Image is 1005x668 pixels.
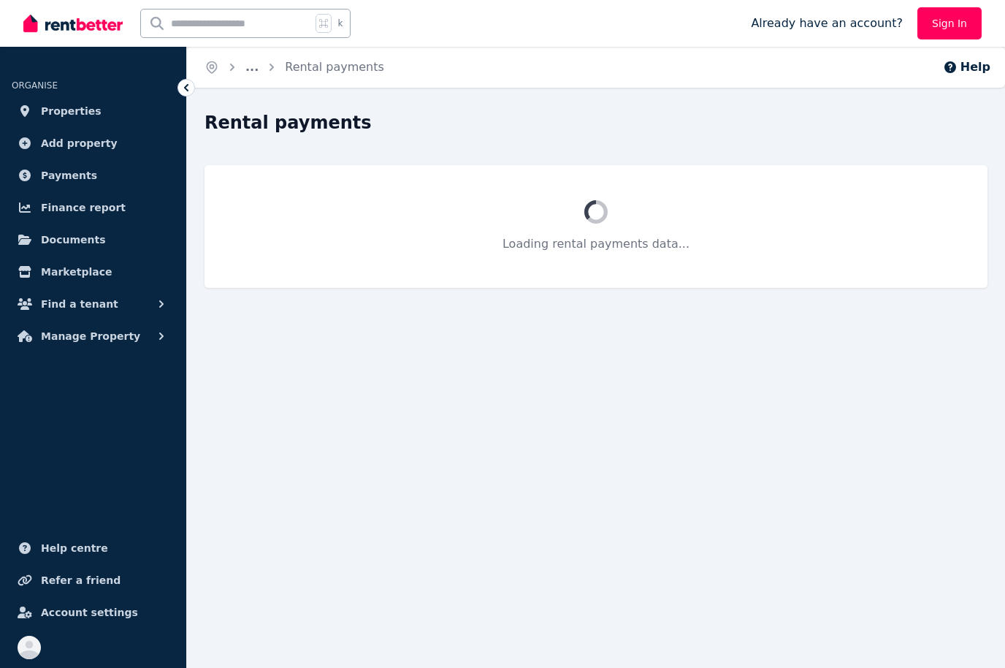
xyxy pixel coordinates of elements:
[12,225,175,254] a: Documents
[41,539,108,557] span: Help centre
[12,129,175,158] a: Add property
[12,566,175,595] a: Refer a friend
[12,289,175,319] button: Find a tenant
[41,199,126,216] span: Finance report
[41,327,140,345] span: Manage Property
[187,47,402,88] nav: Breadcrumb
[12,193,175,222] a: Finance report
[917,7,982,39] a: Sign In
[41,167,97,184] span: Payments
[245,60,259,74] a: ...
[12,80,58,91] span: ORGANISE
[23,12,123,34] img: RentBetter
[12,598,175,627] a: Account settings
[12,534,175,563] a: Help centre
[41,604,138,621] span: Account settings
[41,231,106,248] span: Documents
[12,257,175,286] a: Marketplace
[41,295,118,313] span: Find a tenant
[41,572,121,589] span: Refer a friend
[41,102,102,120] span: Properties
[285,60,384,74] a: Rental payments
[12,96,175,126] a: Properties
[337,18,343,29] span: k
[240,235,952,253] p: Loading rental payments data...
[943,58,990,76] button: Help
[41,134,118,152] span: Add property
[751,15,903,32] span: Already have an account?
[12,322,175,351] button: Manage Property
[41,263,112,281] span: Marketplace
[12,161,175,190] a: Payments
[205,111,372,134] h1: Rental payments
